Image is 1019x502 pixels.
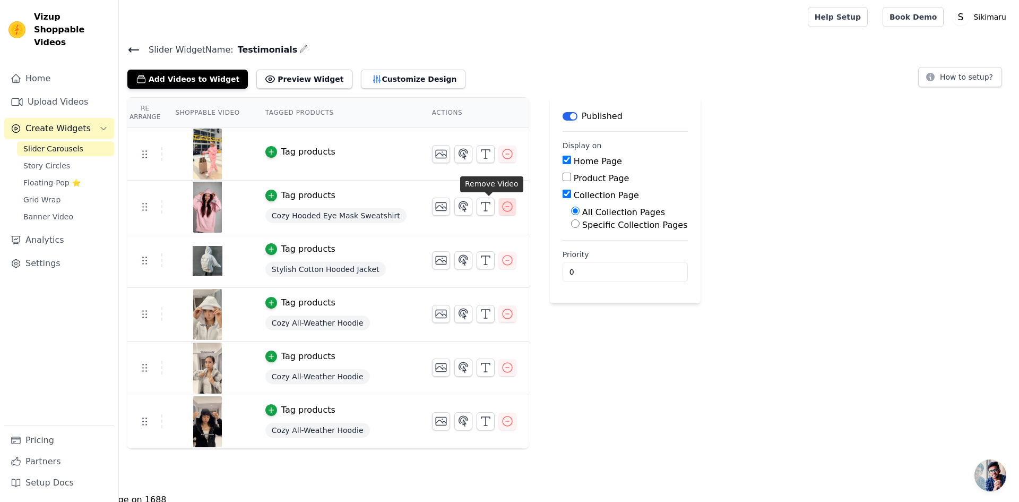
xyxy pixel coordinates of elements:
[432,412,450,430] button: Change Thumbnail
[234,44,298,56] span: Testimonials
[162,98,252,128] th: Shoppable Video
[193,235,222,286] img: tn-2e0626ea932942928db4f2bdd3c53d3a.png
[140,44,234,56] span: Slider Widget Name:
[17,141,114,156] a: Slider Carousels
[265,146,335,158] button: Tag products
[4,253,114,274] a: Settings
[4,472,114,494] a: Setup Docs
[582,220,688,230] label: Specific Collection Pages
[8,21,25,38] img: Vizup
[4,229,114,251] a: Analytics
[23,160,70,171] span: Story Circles
[563,249,688,260] label: Priority
[265,423,370,438] span: Cozy All-Weather Hoodie
[23,194,61,205] span: Grid Wrap
[253,98,419,128] th: Tagged Products
[582,110,623,123] p: Published
[256,70,352,89] button: Preview Widget
[265,262,386,277] span: Stylish Cotton Hooded Jacket
[4,91,114,113] a: Upload Videos
[4,68,114,89] a: Home
[265,243,335,256] button: Tag products
[4,118,114,139] button: Create Widgets
[281,296,335,309] div: Tag products
[969,7,1011,27] p: Sikimaru
[419,98,529,128] th: Actions
[574,190,639,200] label: Collection Page
[265,350,335,363] button: Tag products
[193,289,222,340] img: tn-5a9e75a8cd7f47d2aadd3d9c1fa5426e.png
[883,7,944,27] a: Book Demo
[265,369,370,384] span: Cozy All-Weather Hoodie
[23,143,83,154] span: Slider Carousels
[4,430,114,451] a: Pricing
[127,98,162,128] th: Re Arrange
[432,251,450,269] button: Change Thumbnail
[432,198,450,216] button: Change Thumbnail
[34,11,110,49] span: Vizup Shoppable Videos
[193,129,222,180] img: tn-942624bc553041f58403383ccac9c61c.png
[918,67,1002,87] button: How to setup?
[193,396,222,447] img: tn-f2ce311ccd774fe5a0ec62f4949566df.png
[17,158,114,173] a: Story Circles
[127,70,248,89] button: Add Videos to Widget
[265,404,335,416] button: Tag products
[17,192,114,207] a: Grid Wrap
[281,243,335,256] div: Tag products
[432,305,450,323] button: Change Thumbnail
[281,189,335,202] div: Tag products
[265,189,335,202] button: Tag products
[281,350,335,363] div: Tag products
[299,42,308,57] div: Edit Name
[17,175,114,190] a: Floating-Pop ⭐
[25,122,91,135] span: Create Widgets
[265,296,335,309] button: Tag products
[432,359,450,377] button: Change Thumbnail
[808,7,868,27] a: Help Setup
[193,343,222,394] img: tn-11c2c0378ec2414d85a0c0d4bb7fbadd.png
[952,7,1011,27] button: S Sikimaru
[17,209,114,224] a: Banner Video
[361,70,465,89] button: Customize Design
[574,173,629,183] label: Product Page
[193,182,222,233] img: tn-8ed80067bd9341f59d75db8b3580f6d5.png
[265,316,370,330] span: Cozy All-Weather Hoodie
[4,451,114,472] a: Partners
[563,140,602,151] legend: Display on
[281,146,335,158] div: Tag products
[582,207,665,217] label: All Collection Pages
[23,211,73,222] span: Banner Video
[574,156,622,166] label: Home Page
[974,460,1006,491] a: Ouvrir le chat
[432,145,450,163] button: Change Thumbnail
[918,74,1002,84] a: How to setup?
[265,208,407,223] span: Cozy Hooded Eye Mask Sweatshirt
[23,177,81,188] span: Floating-Pop ⭐
[958,12,964,22] text: S
[281,404,335,416] div: Tag products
